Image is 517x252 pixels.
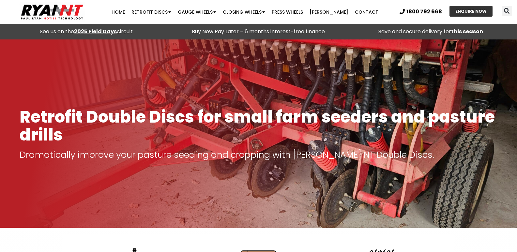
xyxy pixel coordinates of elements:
a: Retrofit Discs [128,6,175,19]
div: Search [502,6,512,16]
p: Buy Now Pay Later – 6 months interest-free finance [175,27,341,36]
a: Press Wheels [268,6,306,19]
a: Closing Wheels [220,6,268,19]
a: Gauge Wheels [175,6,220,19]
p: Save and secure delivery for [348,27,514,36]
a: Contact [352,6,382,19]
h1: Retrofit Double Discs for small farm seeders and pasture drills [20,108,497,144]
strong: this season [451,28,483,35]
a: Home [108,6,128,19]
div: See us on the circuit [3,27,169,36]
a: [PERSON_NAME] [306,6,352,19]
a: 1800 792 668 [400,9,442,14]
span: ENQUIRE NOW [455,9,487,13]
a: ENQUIRE NOW [449,6,493,17]
p: Dramatically improve your pasture seeding and cropping with [PERSON_NAME] NT Double Discs. [20,150,497,159]
img: Ryan NT logo [20,2,85,22]
a: 2025 Field Days [74,28,117,35]
span: 1800 792 668 [406,9,442,14]
nav: Menu [100,6,390,19]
